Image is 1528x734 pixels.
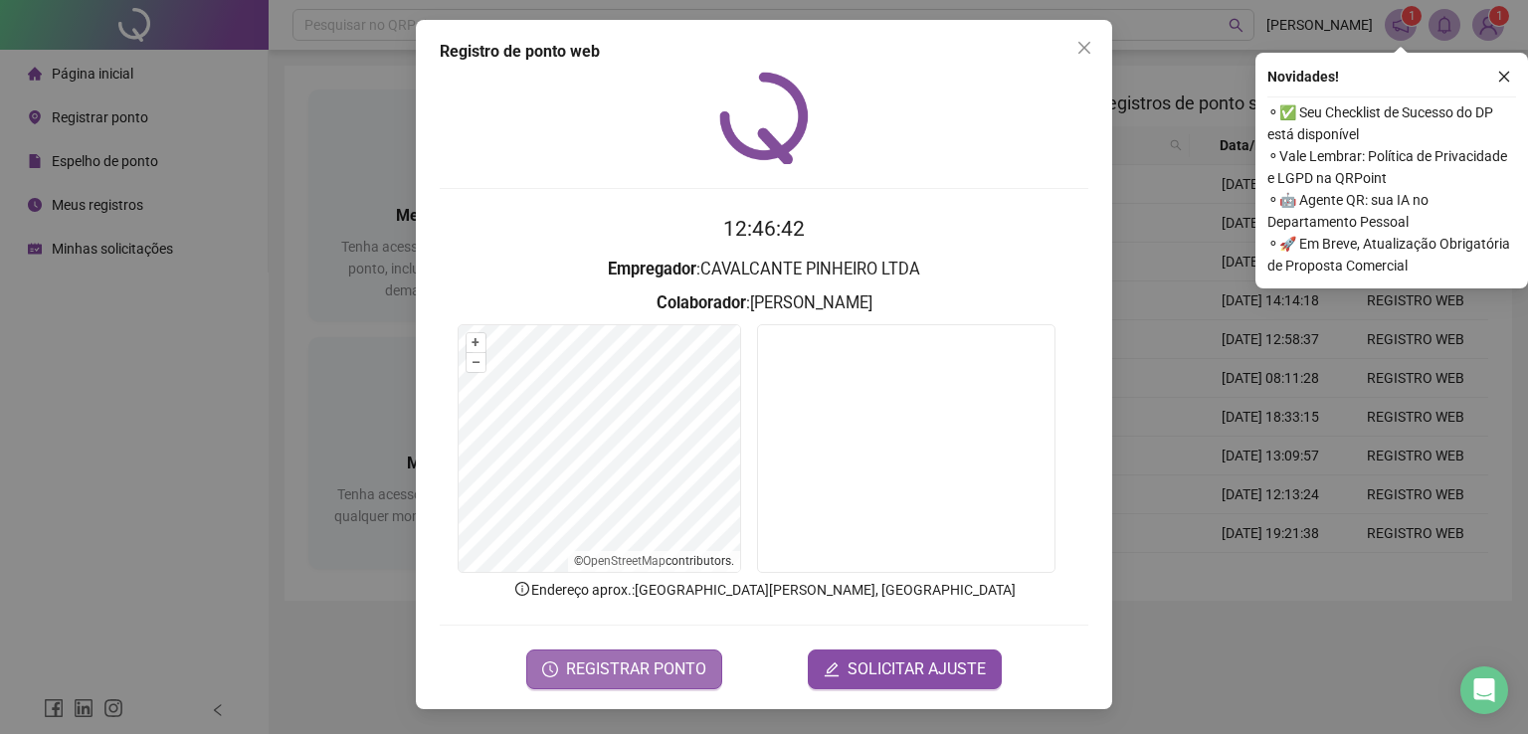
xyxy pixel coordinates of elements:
[467,333,485,352] button: +
[1267,101,1516,145] span: ⚬ ✅ Seu Checklist de Sucesso do DP está disponível
[467,353,485,372] button: –
[1076,40,1092,56] span: close
[608,260,696,278] strong: Empregador
[1267,145,1516,189] span: ⚬ Vale Lembrar: Política de Privacidade e LGPD na QRPoint
[824,661,840,677] span: edit
[542,661,558,677] span: clock-circle
[583,554,666,568] a: OpenStreetMap
[566,657,706,681] span: REGISTRAR PONTO
[1267,66,1339,88] span: Novidades !
[440,579,1088,601] p: Endereço aprox. : [GEOGRAPHIC_DATA][PERSON_NAME], [GEOGRAPHIC_DATA]
[1497,70,1511,84] span: close
[440,290,1088,316] h3: : [PERSON_NAME]
[1267,189,1516,233] span: ⚬ 🤖 Agente QR: sua IA no Departamento Pessoal
[440,40,1088,64] div: Registro de ponto web
[574,554,734,568] li: © contributors.
[526,649,722,689] button: REGISTRAR PONTO
[440,257,1088,282] h3: : CAVALCANTE PINHEIRO LTDA
[723,217,805,241] time: 12:46:42
[657,293,746,312] strong: Colaborador
[848,657,986,681] span: SOLICITAR AJUSTE
[513,580,531,598] span: info-circle
[1068,32,1100,64] button: Close
[808,649,1002,689] button: editSOLICITAR AJUSTE
[1267,233,1516,276] span: ⚬ 🚀 Em Breve, Atualização Obrigatória de Proposta Comercial
[1460,666,1508,714] div: Open Intercom Messenger
[719,72,809,164] img: QRPoint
